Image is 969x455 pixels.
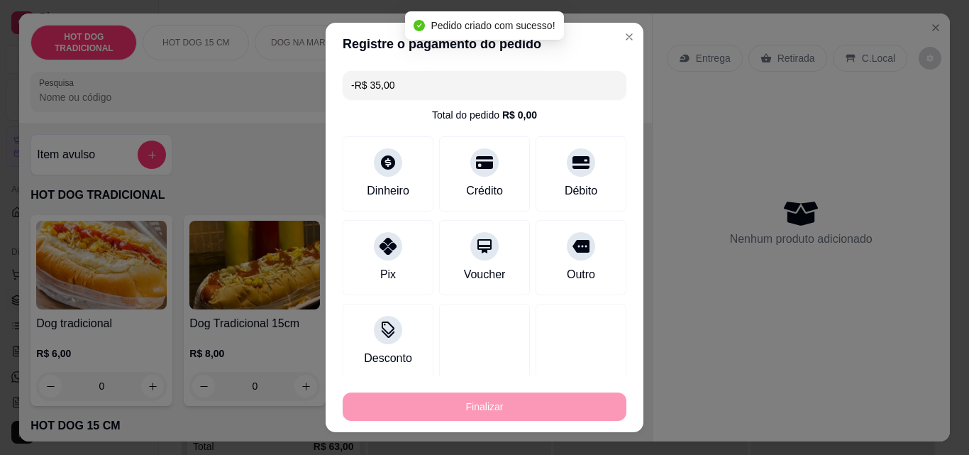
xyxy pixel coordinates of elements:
div: Crédito [466,182,503,199]
div: Total do pedido [432,108,537,122]
div: Voucher [464,266,506,283]
div: Débito [565,182,597,199]
div: Dinheiro [367,182,409,199]
div: Pix [380,266,396,283]
button: Close [618,26,641,48]
header: Registre o pagamento do pedido [326,23,643,65]
div: Desconto [364,350,412,367]
div: R$ 0,00 [502,108,537,122]
input: Ex.: hambúrguer de cordeiro [351,71,618,99]
span: check-circle [414,20,425,31]
span: Pedido criado com sucesso! [431,20,555,31]
div: Outro [567,266,595,283]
